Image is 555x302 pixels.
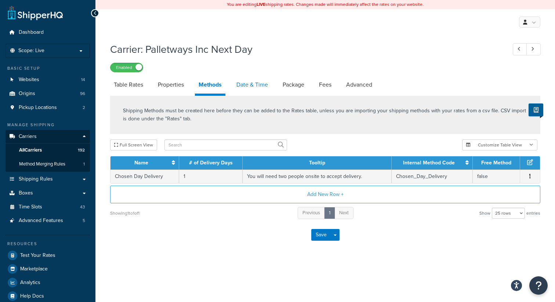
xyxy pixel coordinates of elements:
[311,229,331,241] button: Save
[6,143,90,157] a: AllCarriers192
[298,207,325,219] a: Previous
[134,159,148,167] a: Name
[479,208,490,218] span: Show
[110,76,147,94] a: Table Rates
[110,170,179,183] td: Chosen Day Delivery
[19,134,37,140] span: Carriers
[20,293,44,299] span: Help Docs
[6,101,90,114] li: Pickup Locations
[19,105,57,111] span: Pickup Locations
[324,207,335,219] a: 1
[83,218,85,224] span: 5
[6,157,90,171] li: Method Merging Rules
[110,208,139,218] div: Showing 1 to 1 of 1
[19,29,44,36] span: Dashboard
[392,170,473,183] td: Chosen_Day_Delivery
[243,170,392,183] td: You will need two people onsite to accept delivery.
[6,87,90,101] li: Origins
[233,76,272,94] a: Date & Time
[529,103,543,116] button: Show Help Docs
[20,252,55,259] span: Test Your Rates
[6,200,90,214] li: Time Slots
[513,43,527,55] a: Previous Record
[6,130,90,172] li: Carriers
[315,76,335,94] a: Fees
[6,214,90,228] li: Advanced Features
[339,209,349,216] span: Next
[473,170,520,183] td: false
[19,147,42,153] span: All Carriers
[83,161,85,167] span: 1
[195,76,225,96] a: Methods
[334,207,353,219] a: Next
[78,147,85,153] span: 192
[110,139,157,150] button: Full Screen View
[20,280,40,286] span: Analytics
[123,107,527,123] p: Shipping Methods must be created here before they can be added to the Rates table, unless you are...
[6,249,90,262] a: Test Your Rates
[6,262,90,276] a: Marketplace
[80,91,85,97] span: 96
[6,276,90,289] a: Analytics
[279,76,308,94] a: Package
[19,91,35,97] span: Origins
[6,101,90,114] a: Pickup Locations2
[20,266,48,272] span: Marketplace
[164,139,287,150] input: Search
[302,209,320,216] span: Previous
[473,156,520,170] th: Free Method
[6,73,90,87] li: Websites
[80,204,85,210] span: 43
[19,161,65,167] span: Method Merging Rules
[6,26,90,39] a: Dashboard
[110,186,540,203] button: Add New Row +
[6,241,90,247] div: Resources
[19,190,33,196] span: Boxes
[6,157,90,171] a: Method Merging Rules1
[18,48,44,54] span: Scope: Live
[19,176,53,182] span: Shipping Rules
[462,139,537,150] button: Customize Table View
[6,214,90,228] a: Advanced Features5
[6,130,90,143] a: Carriers
[526,208,540,218] span: entries
[83,105,85,111] span: 2
[6,172,90,186] a: Shipping Rules
[6,186,90,200] a: Boxes
[529,276,548,295] button: Open Resource Center
[19,204,42,210] span: Time Slots
[19,218,63,224] span: Advanced Features
[6,73,90,87] a: Websites14
[110,42,499,57] h1: Carrier: Palletways Inc Next Day
[179,156,243,170] th: # of Delivery Days
[257,1,265,8] b: LIVE
[110,63,143,72] label: Enabled
[6,122,90,128] div: Manage Shipping
[6,65,90,72] div: Basic Setup
[154,76,188,94] a: Properties
[526,43,541,55] a: Next Record
[179,170,243,183] td: 1
[19,77,39,83] span: Websites
[6,200,90,214] a: Time Slots43
[6,87,90,101] a: Origins96
[403,159,455,167] a: Internal Method Code
[243,156,392,170] th: Tooltip
[342,76,376,94] a: Advanced
[81,77,85,83] span: 14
